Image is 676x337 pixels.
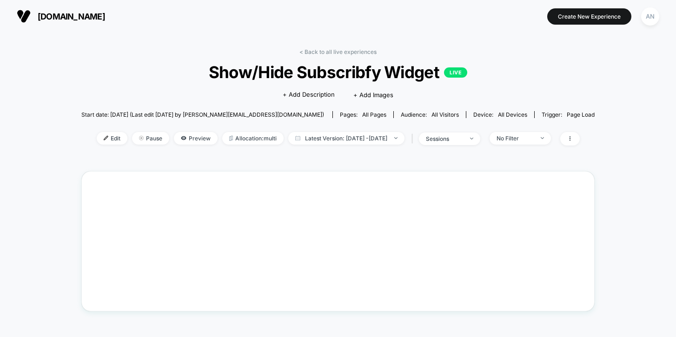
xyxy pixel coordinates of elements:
div: Pages: [340,111,386,118]
span: Page Load [567,111,595,118]
span: Latest Version: [DATE] - [DATE] [288,132,404,145]
img: edit [104,136,108,140]
img: end [541,137,544,139]
span: + Add Images [353,91,393,99]
img: rebalance [229,136,233,141]
div: Audience: [401,111,459,118]
span: Preview [174,132,218,145]
div: AN [641,7,659,26]
div: sessions [426,135,463,142]
span: All Visitors [431,111,459,118]
button: Create New Experience [547,8,631,25]
span: Start date: [DATE] (Last edit [DATE] by [PERSON_NAME][EMAIL_ADDRESS][DOMAIN_NAME]) [81,111,324,118]
img: end [394,137,398,139]
img: calendar [295,136,300,140]
span: Show/Hide Subscribfy Widget [107,62,569,82]
span: Device: [466,111,534,118]
span: + Add Description [283,90,335,99]
p: LIVE [444,67,467,78]
img: Visually logo [17,9,31,23]
div: Trigger: [542,111,595,118]
span: all devices [498,111,527,118]
img: end [470,138,473,139]
span: Pause [132,132,169,145]
span: Edit [97,132,127,145]
span: [DOMAIN_NAME] [38,12,105,21]
button: [DOMAIN_NAME] [14,9,108,24]
span: Allocation: multi [222,132,284,145]
span: all pages [362,111,386,118]
a: < Back to all live experiences [299,48,377,55]
img: end [139,136,144,140]
span: | [409,132,419,145]
div: No Filter [497,135,534,142]
button: AN [638,7,662,26]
